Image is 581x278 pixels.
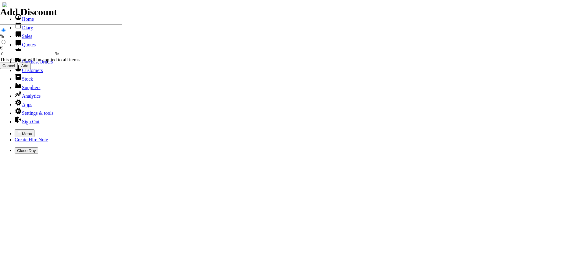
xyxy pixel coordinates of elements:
li: Suppliers [15,82,579,90]
input: Add [19,63,31,69]
a: Settings & tools [15,110,53,116]
a: Analytics [15,93,41,99]
a: Suppliers [15,85,40,90]
a: Stock [15,76,33,81]
a: Apps [15,102,32,107]
input: € [2,40,5,44]
a: Sign Out [15,119,39,124]
button: Close Day [15,147,38,154]
li: Stock [15,73,579,82]
button: Menu [15,129,34,137]
li: Hire Notes [15,48,579,56]
span: % [55,51,59,56]
a: Create Hire Note [15,137,48,142]
li: Sales [15,31,579,39]
input: % [2,28,5,32]
a: Customers [15,68,43,73]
